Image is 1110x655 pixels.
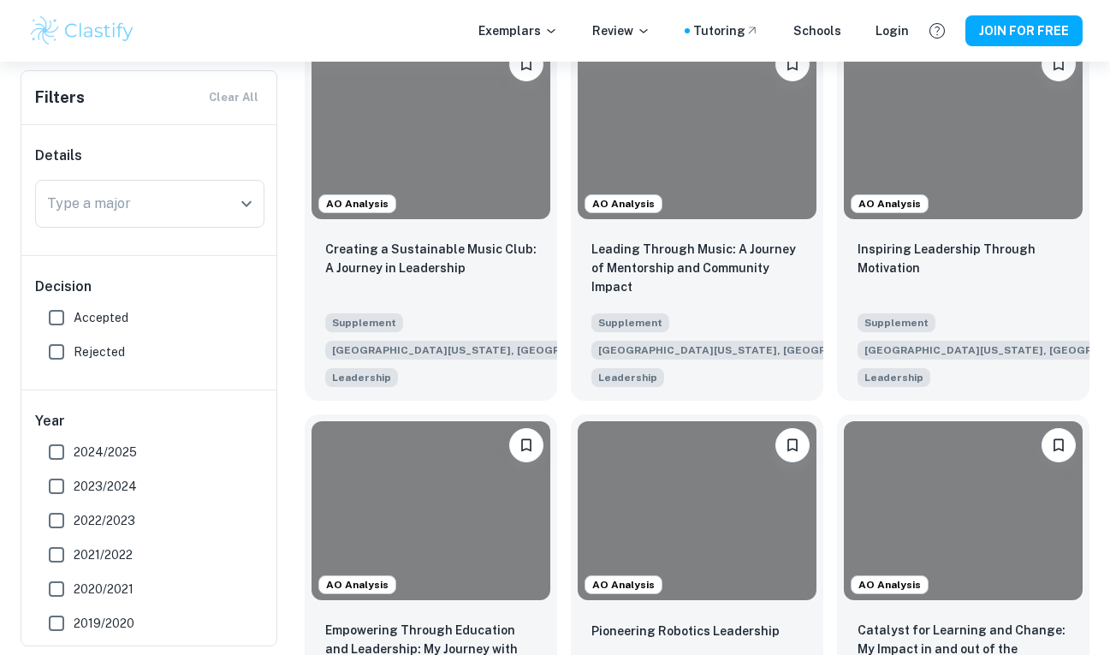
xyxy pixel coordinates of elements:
span: Supplement [591,313,669,332]
button: Open [234,192,258,216]
span: 2023/2024 [74,477,137,496]
button: Help and Feedback [923,16,952,45]
button: Please log in to bookmark exemplars [1042,428,1076,462]
img: Clastify logo [28,14,137,48]
span: Leadership [864,370,923,385]
p: Review [592,21,650,40]
h6: Details [35,146,264,166]
span: AO Analysis [585,196,662,211]
a: AO AnalysisPlease log in to bookmark exemplarsLeading Through Music: A Journey of Mentorship and ... [571,33,823,401]
span: AO Analysis [852,196,928,211]
span: 2024/2025 [74,443,137,461]
span: AO Analysis [319,577,395,592]
span: 2021/2022 [74,545,133,564]
span: 2019/2020 [74,614,134,633]
span: 2022/2023 [74,511,135,530]
h6: Decision [35,277,264,297]
span: Describe an example of your leadership experience in which you have positively influenced others,... [325,366,398,387]
span: Supplement [325,313,403,332]
button: Please log in to bookmark exemplars [1042,47,1076,81]
a: Tutoring [693,21,759,40]
p: Creating a Sustainable Music Club: A Journey in Leadership [325,240,537,277]
button: Please log in to bookmark exemplars [509,47,543,81]
span: 2020/2021 [74,580,134,598]
span: AO Analysis [319,196,395,211]
a: Schools [793,21,841,40]
h6: Year [35,411,264,432]
span: Rejected [74,342,125,361]
a: AO AnalysisPlease log in to bookmark exemplarsInspiring Leadership Through MotivationSupplement[G... [837,33,1089,401]
button: Please log in to bookmark exemplars [509,428,543,462]
a: Login [876,21,909,40]
button: Please log in to bookmark exemplars [775,47,810,81]
h6: Filters [35,86,85,110]
span: Describe an example of your leadership experience in which you have positively influenced others,... [591,366,664,387]
span: Leadership [598,370,657,385]
p: Inspiring Leadership Through Motivation [858,240,1069,277]
a: AO AnalysisPlease log in to bookmark exemplarsCreating a Sustainable Music Club: A Journey in Lea... [305,33,557,401]
span: Accepted [74,308,128,327]
span: Leadership [332,370,391,385]
p: Leading Through Music: A Journey of Mentorship and Community Impact [591,240,803,296]
span: Supplement [858,313,935,332]
span: [GEOGRAPHIC_DATA][US_STATE], [GEOGRAPHIC_DATA] [591,341,905,360]
span: Describe an example of your leadership experience in which you have positively influenced others,... [858,366,930,387]
span: AO Analysis [585,577,662,592]
button: JOIN FOR FREE [965,15,1083,46]
button: Please log in to bookmark exemplars [775,428,810,462]
span: [GEOGRAPHIC_DATA][US_STATE], [GEOGRAPHIC_DATA] [325,341,639,360]
span: AO Analysis [852,577,928,592]
p: Exemplars [478,21,558,40]
p: Pioneering Robotics Leadership [591,622,780,640]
